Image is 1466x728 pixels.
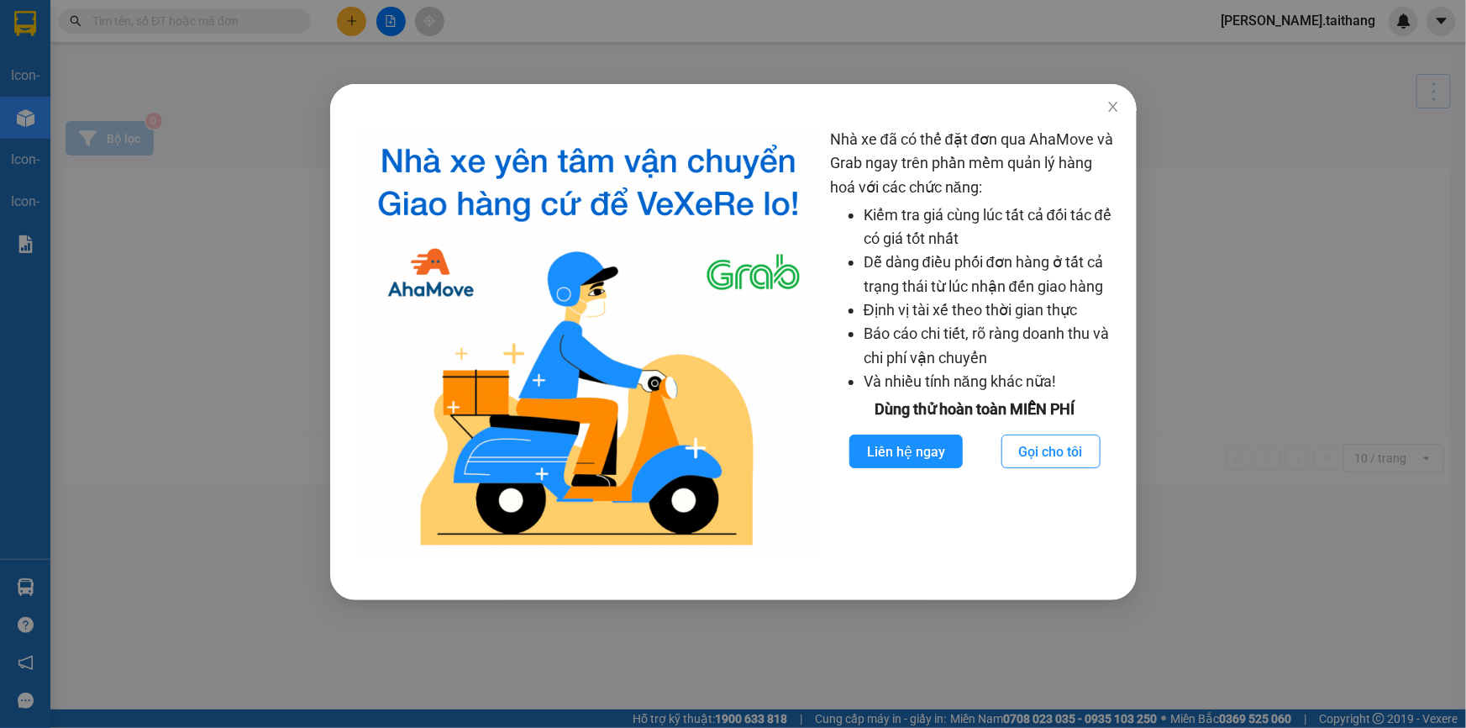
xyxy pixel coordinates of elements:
li: Báo cáo chi tiết, rõ ràng doanh thu và chi phí vận chuyển [863,322,1119,370]
div: Dùng thử hoàn toàn MIỄN PHÍ [829,398,1119,421]
span: close [1106,100,1119,113]
span: Gọi cho tôi [1018,441,1082,462]
button: Liên hệ ngay [849,435,962,468]
button: Gọi cho tôi [1001,435,1100,468]
span: Liên hệ ngay [866,441,944,462]
img: logo [360,128,817,558]
li: Định vị tài xế theo thời gian thực [863,298,1119,322]
button: Close [1089,84,1136,131]
li: Và nhiều tính năng khác nữa! [863,370,1119,393]
div: Nhà xe đã có thể đặt đơn qua AhaMove và Grab ngay trên phần mềm quản lý hàng hoá với các chức năng: [829,128,1119,558]
li: Dễ dàng điều phối đơn hàng ở tất cả trạng thái từ lúc nhận đến giao hàng [863,251,1119,298]
li: Kiểm tra giá cùng lúc tất cả đối tác để có giá tốt nhất [863,203,1119,251]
